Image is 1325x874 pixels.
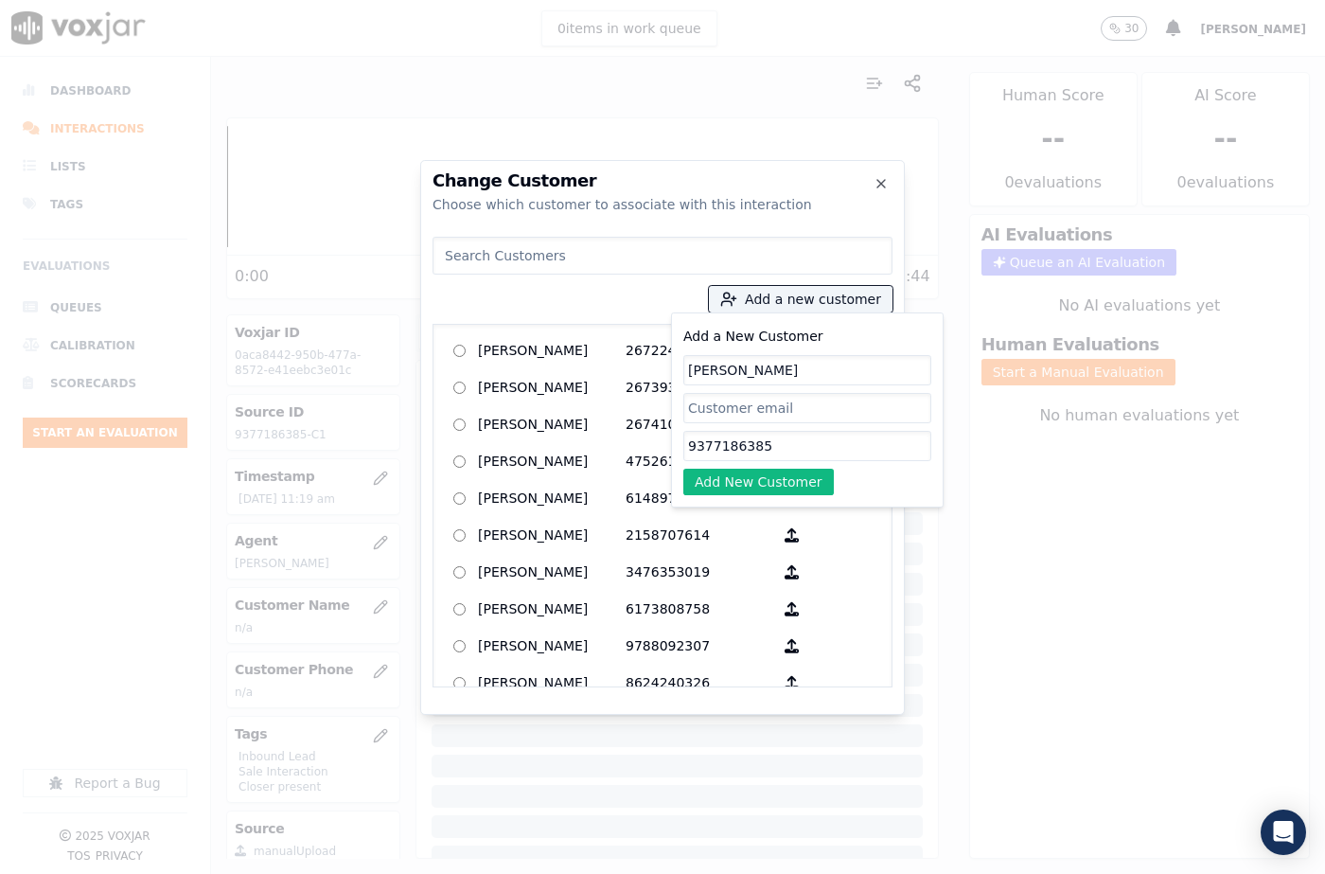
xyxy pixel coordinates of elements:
[626,669,773,698] p: 8624240326
[433,172,892,189] h2: Change Customer
[626,484,773,513] p: 6148972013
[453,455,466,468] input: [PERSON_NAME] 4752610421
[453,566,466,579] input: [PERSON_NAME] 3476353019
[478,558,626,587] p: [PERSON_NAME]
[626,447,773,476] p: 4752610421
[773,558,810,587] button: [PERSON_NAME] 3476353019
[478,595,626,624] p: [PERSON_NAME]
[683,469,834,495] button: Add New Customer
[626,410,773,439] p: 2674106790
[453,345,466,357] input: [PERSON_NAME] 2672240075
[453,529,466,542] input: [PERSON_NAME] 2158707614
[773,595,810,624] button: [PERSON_NAME] 6173808758
[626,632,773,661] p: 9788092307
[626,373,773,402] p: 2673930377
[478,484,626,513] p: [PERSON_NAME]
[478,669,626,698] p: [PERSON_NAME]
[683,355,931,385] input: Customer name
[453,382,466,394] input: [PERSON_NAME] 2673930377
[478,373,626,402] p: [PERSON_NAME]
[626,558,773,587] p: 3476353019
[709,286,892,312] button: Add a new customer
[453,640,466,652] input: [PERSON_NAME] 9788092307
[773,632,810,661] button: [PERSON_NAME] 9788092307
[773,669,810,698] button: [PERSON_NAME] 8624240326
[453,419,466,431] input: [PERSON_NAME] 2674106790
[453,603,466,615] input: [PERSON_NAME] 6173808758
[478,410,626,439] p: [PERSON_NAME]
[453,677,466,689] input: [PERSON_NAME] 8624240326
[626,595,773,624] p: 6173808758
[478,447,626,476] p: [PERSON_NAME]
[683,329,823,344] label: Add a New Customer
[626,336,773,366] p: 2672240075
[453,492,466,505] input: [PERSON_NAME] 6148972013
[433,237,892,275] input: Search Customers
[683,431,931,461] input: Customer phone
[478,521,626,550] p: [PERSON_NAME]
[478,632,626,661] p: [PERSON_NAME]
[683,393,931,423] input: Customer email
[1261,810,1306,855] div: Open Intercom Messenger
[433,195,892,214] div: Choose which customer to associate with this interaction
[773,521,810,550] button: [PERSON_NAME] 2158707614
[478,336,626,366] p: [PERSON_NAME]
[626,521,773,550] p: 2158707614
